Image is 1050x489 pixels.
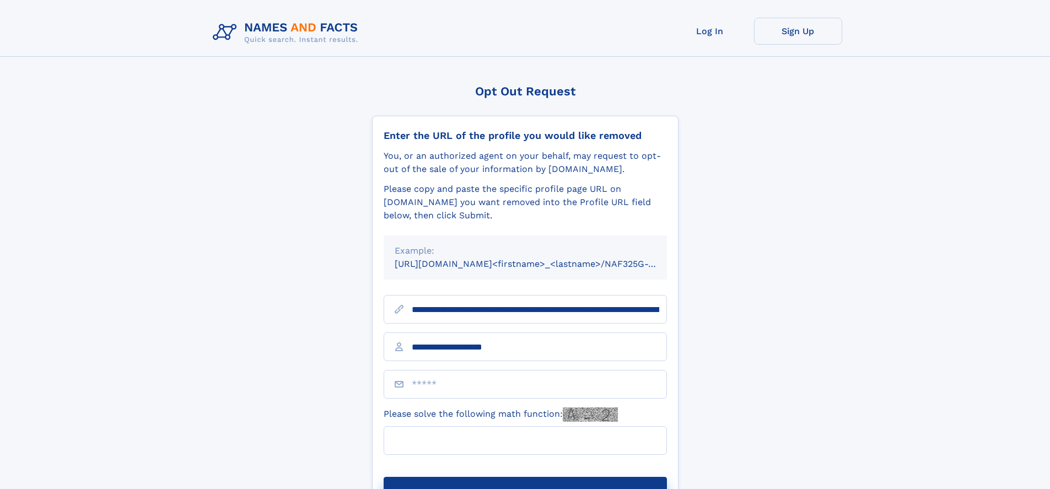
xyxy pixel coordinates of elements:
[384,407,618,422] label: Please solve the following math function:
[372,84,679,98] div: Opt Out Request
[384,182,667,222] div: Please copy and paste the specific profile page URL on [DOMAIN_NAME] you want removed into the Pr...
[754,18,842,45] a: Sign Up
[395,244,656,257] div: Example:
[666,18,754,45] a: Log In
[395,259,688,269] small: [URL][DOMAIN_NAME]<firstname>_<lastname>/NAF325G-xxxxxxxx
[208,18,367,47] img: Logo Names and Facts
[384,149,667,176] div: You, or an authorized agent on your behalf, may request to opt-out of the sale of your informatio...
[384,130,667,142] div: Enter the URL of the profile you would like removed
